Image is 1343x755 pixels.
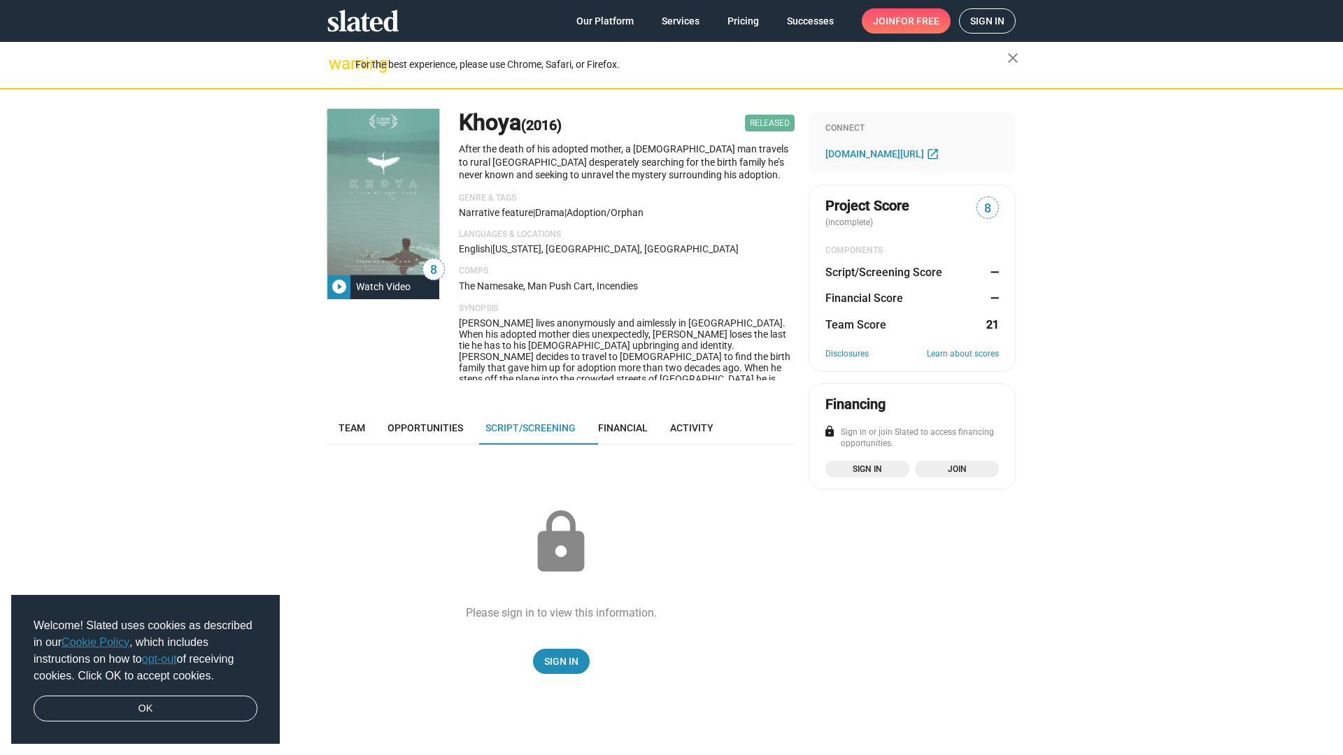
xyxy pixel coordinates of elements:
[862,8,951,34] a: Joinfor free
[34,617,257,684] span: Welcome! Slated uses cookies as described in our , which includes instructions on how to of recei...
[873,8,939,34] span: Join
[895,8,939,34] span: for free
[350,274,416,299] div: Watch Video
[986,317,999,332] dd: 21
[927,349,999,360] a: Learn about scores
[825,196,909,215] span: Project Score
[376,411,474,445] a: Opportunities
[459,243,490,254] span: English
[745,115,795,131] span: Released
[423,261,444,280] span: 8
[576,8,634,34] span: Our Platform
[526,508,596,577] mat-icon: lock
[825,427,999,450] div: Sign in or join Slated to access financing opportunities.
[727,8,759,34] span: Pricing
[459,266,795,277] p: Comps
[388,422,463,433] span: Opportunities
[587,411,659,445] a: Financial
[565,8,645,34] a: Our Platform
[986,265,999,280] dd: —
[986,291,999,305] dd: —
[825,217,876,227] span: (incomplete)
[339,422,365,433] span: Team
[459,303,795,315] p: Synopsis
[670,422,713,433] span: Activity
[11,595,280,745] div: cookieconsent
[474,411,587,445] a: Script/Screening
[1004,50,1021,66] mat-icon: close
[490,243,492,254] span: |
[825,123,999,134] div: Connect
[62,636,129,648] a: Cookie Policy
[485,422,576,433] span: Script/Screening
[533,207,535,218] span: |
[466,605,657,620] div: Please sign in to view this information.
[459,280,795,293] p: The Namesake, Man Push Cart, Incendies
[825,349,869,360] a: Disclosures
[825,317,886,332] dt: Team Score
[355,55,1007,74] div: For the best experience, please use Chrome, Safari, or Firefox.
[521,117,562,134] span: (2016)
[834,462,901,476] span: Sign in
[492,243,739,254] span: [US_STATE], [GEOGRAPHIC_DATA], [GEOGRAPHIC_DATA]
[329,55,346,72] mat-icon: warning
[825,461,909,477] a: Sign in
[716,8,770,34] a: Pricing
[535,207,564,218] span: Drama
[459,317,791,496] span: [PERSON_NAME] lives anonymously and aimlessly in [GEOGRAPHIC_DATA]. When his adopted mother dies ...
[825,265,942,280] dt: Script/Screening Score
[659,411,725,445] a: Activity
[459,207,533,218] span: Narrative feature
[825,395,886,414] div: Financing
[651,8,711,34] a: Services
[331,278,348,295] mat-icon: play_circle_filled
[970,9,1004,33] span: Sign in
[327,274,439,299] button: Watch Video
[567,207,644,218] span: adoption/orphan
[459,143,795,182] p: After the death of his adopted mother, a [DEMOGRAPHIC_DATA] man travels to rural [GEOGRAPHIC_DATA...
[915,461,999,477] a: Join
[923,462,990,476] span: Join
[327,109,439,275] img: Khoya
[459,193,795,204] p: Genre & Tags
[459,108,562,138] h1: Khoya
[142,653,177,665] a: opt-out
[926,147,939,160] mat-icon: open_in_new
[823,425,836,438] mat-icon: lock
[825,291,903,305] dt: Financial Score
[564,207,567,218] span: |
[825,145,943,162] a: [DOMAIN_NAME][URL]
[825,148,924,159] span: [DOMAIN_NAME][URL]
[598,422,648,433] span: Financial
[825,245,999,257] div: COMPONENTS
[459,229,795,240] p: Languages & Locations
[533,649,590,674] a: Sign In
[34,696,257,722] a: dismiss cookie message
[327,411,376,445] a: Team
[544,649,578,674] span: Sign In
[662,8,699,34] span: Services
[787,8,834,34] span: Successes
[959,8,1016,34] a: Sign in
[977,199,998,218] span: 8
[776,8,845,34] a: Successes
